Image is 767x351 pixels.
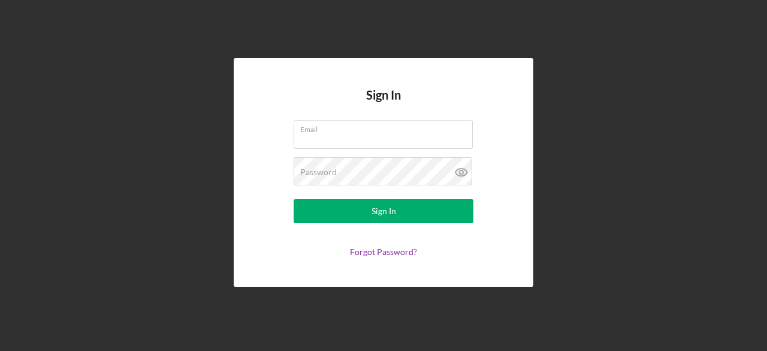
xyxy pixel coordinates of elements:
[300,167,337,177] label: Password
[366,88,401,120] h4: Sign In
[372,199,396,223] div: Sign In
[350,247,417,257] a: Forgot Password?
[300,121,473,134] label: Email
[294,199,473,223] button: Sign In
